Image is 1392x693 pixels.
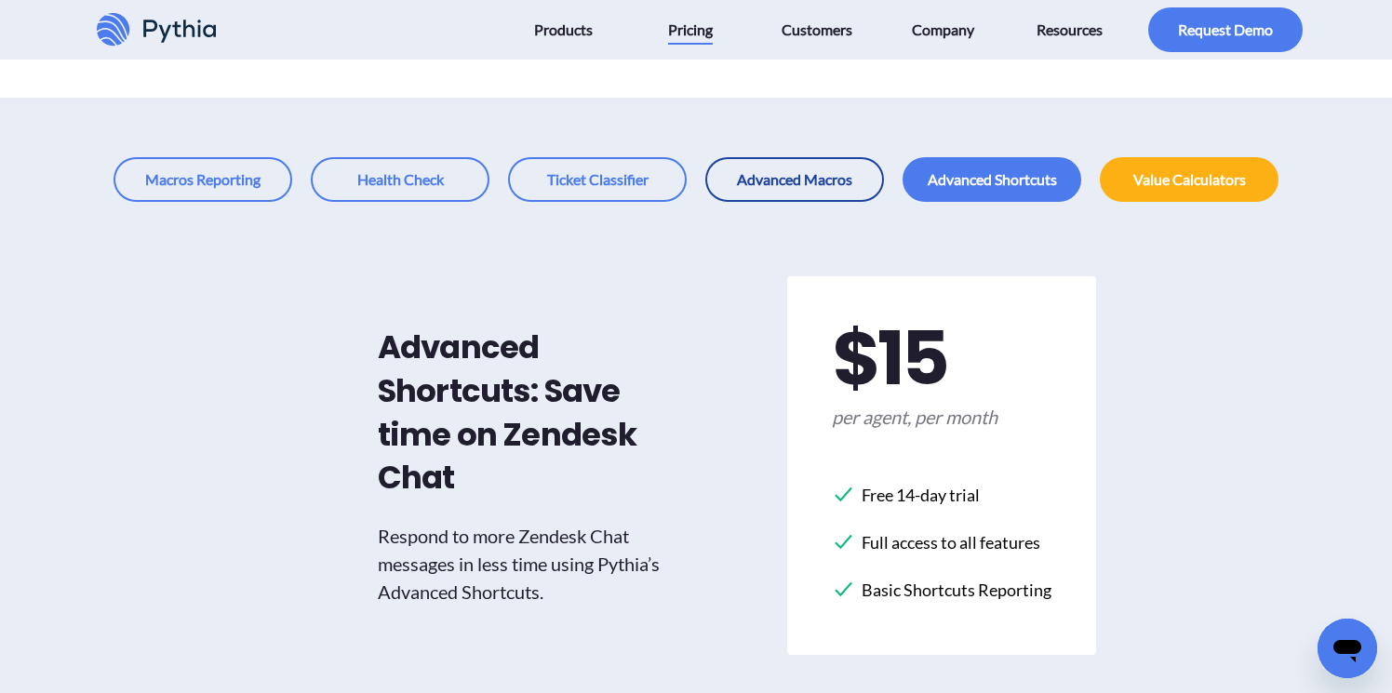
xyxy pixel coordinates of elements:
li: Basic Shortcuts Reporting [832,570,1051,610]
span: Pricing [668,15,713,45]
span: Resources [1037,15,1103,45]
span: $ 15 [832,321,946,395]
span: Company [912,15,974,45]
span: Customers [782,15,852,45]
li: Full access to all features [832,523,1051,563]
iframe: Button to launch messaging window [1318,619,1377,678]
span: Products [534,15,593,45]
h3: Respond to more Zendesk Chat messages in less time using Pythia’s Advanced Shortcuts. [378,522,676,606]
span: per agent, per month [832,403,1051,431]
h2: Advanced Shortcuts: Save time on Zendesk Chat [378,326,676,500]
li: Free 14-day trial [832,475,1051,515]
